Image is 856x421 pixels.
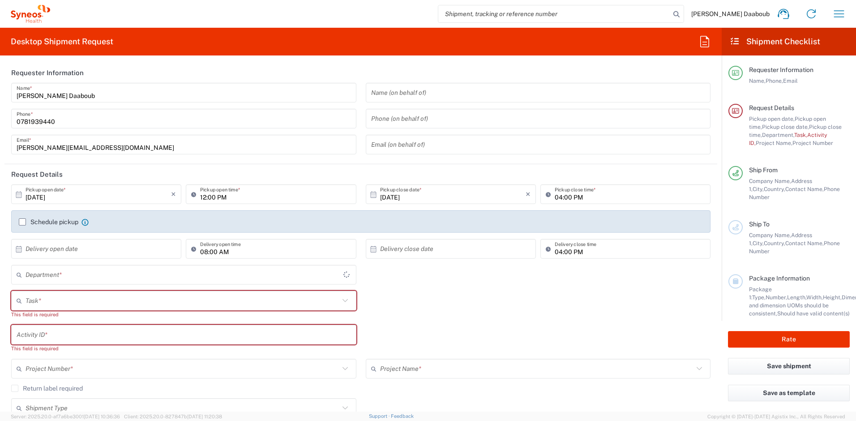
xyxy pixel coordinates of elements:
span: Country, [764,240,785,247]
span: Project Name, [756,140,792,146]
span: Company Name, [749,178,791,184]
span: City, [753,240,764,247]
span: Package Information [749,275,810,282]
a: Support [369,413,391,419]
span: Width, [806,294,823,301]
h2: Request Details [11,170,63,179]
span: Pickup open date, [749,115,795,122]
span: Copyright © [DATE]-[DATE] Agistix Inc., All Rights Reserved [707,412,845,421]
span: Country, [764,186,785,192]
span: Client: 2025.20.0-827847b [124,414,222,419]
div: This field is required [11,310,356,319]
span: Pickup close date, [762,123,809,130]
a: Feedback [391,413,414,419]
button: Save shipment [728,358,850,374]
span: Type, [752,294,766,301]
span: Task, [794,132,807,138]
span: Requester Information [749,66,813,73]
span: Package 1: [749,286,772,301]
span: Phone, [766,77,783,84]
span: Email [783,77,798,84]
span: Project Number [792,140,833,146]
button: Save as template [728,385,850,401]
span: Department, [762,132,794,138]
span: Ship To [749,221,770,228]
span: Company Name, [749,232,791,238]
span: Height, [823,294,842,301]
span: [DATE] 11:20:38 [187,414,222,419]
span: Number, [766,294,787,301]
span: Should have valid content(s) [777,310,850,317]
input: Shipment, tracking or reference number [438,5,670,22]
div: This field is required [11,344,356,353]
span: Contact Name, [785,240,824,247]
label: Return label required [11,385,83,392]
span: City, [753,186,764,192]
span: Ship From [749,166,778,174]
span: Name, [749,77,766,84]
span: Request Details [749,104,794,111]
span: [PERSON_NAME] Daaboub [691,10,770,18]
span: Contact Name, [785,186,824,192]
span: Length, [787,294,806,301]
button: Rate [728,331,850,348]
i: × [171,187,176,201]
span: [DATE] 10:36:36 [84,414,120,419]
h2: Desktop Shipment Request [11,36,113,47]
span: Server: 2025.20.0-af7a6be3001 [11,414,120,419]
i: × [526,187,531,201]
label: Schedule pickup [19,218,78,225]
h2: Requester Information [11,68,84,77]
h2: Shipment Checklist [730,36,820,47]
